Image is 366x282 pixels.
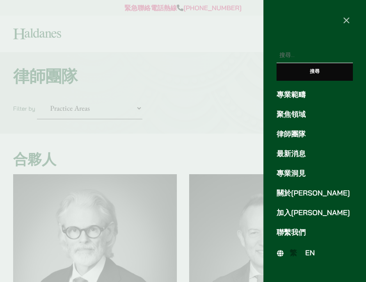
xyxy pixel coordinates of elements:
[277,207,353,218] a: 加入[PERSON_NAME]
[277,89,353,100] a: 專業範疇
[277,48,353,63] input: 搜尋關鍵字:
[277,148,353,159] a: 最新消息
[286,247,301,259] a: 繁
[277,63,353,81] input: 搜尋
[301,247,319,259] a: EN
[277,227,353,238] a: 聯繫我們
[277,188,353,199] a: 關於[PERSON_NAME]
[277,168,353,179] a: 專業洞見
[343,12,350,27] span: ×
[277,129,353,140] a: 律師團隊
[305,248,315,257] span: EN
[277,109,353,120] a: 聚焦領域
[290,248,297,257] span: 繁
